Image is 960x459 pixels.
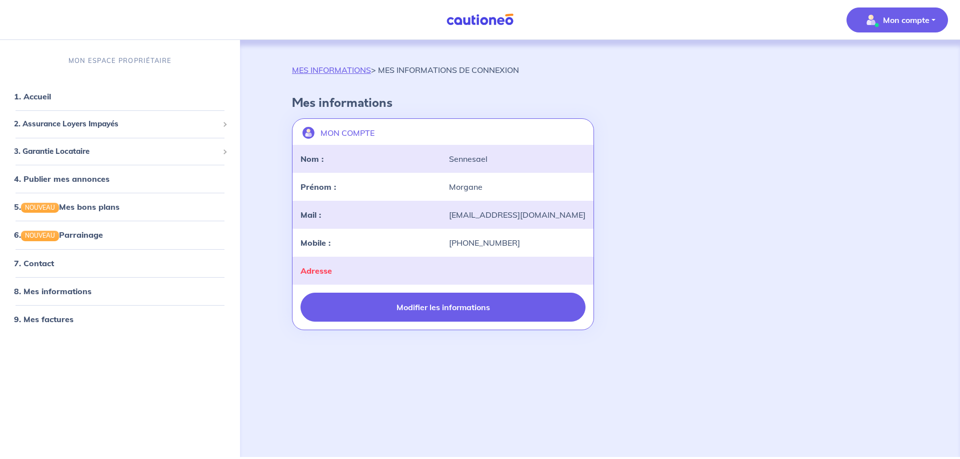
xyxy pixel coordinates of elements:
[443,209,591,221] div: [EMAIL_ADDRESS][DOMAIN_NAME]
[4,114,236,134] div: 2. Assurance Loyers Impayés
[300,210,321,220] strong: Mail :
[4,253,236,273] div: 7. Contact
[14,258,54,268] a: 7. Contact
[443,153,591,165] div: Sennesael
[14,174,109,184] a: 4. Publier mes annonces
[4,197,236,217] div: 5.NOUVEAUMes bons plans
[14,230,103,240] a: 6.NOUVEAUParrainage
[300,266,332,276] strong: Adresse
[300,238,330,248] strong: Mobile :
[300,182,336,192] strong: Prénom :
[4,309,236,329] div: 9. Mes factures
[443,181,591,193] div: Morgane
[443,237,591,249] div: [PHONE_NUMBER]
[14,202,119,212] a: 5.NOUVEAUMes bons plans
[14,286,91,296] a: 8. Mes informations
[292,64,519,76] p: > MES INFORMATIONS DE CONNEXION
[300,154,323,164] strong: Nom :
[302,127,314,139] img: illu_account.svg
[4,169,236,189] div: 4. Publier mes annonces
[14,118,218,130] span: 2. Assurance Loyers Impayés
[292,65,371,75] a: MES INFORMATIONS
[14,146,218,157] span: 3. Garantie Locataire
[68,56,171,65] p: MON ESPACE PROPRIÉTAIRE
[14,314,73,324] a: 9. Mes factures
[846,7,948,32] button: illu_account_valid_menu.svgMon compte
[4,86,236,106] div: 1. Accueil
[320,127,374,139] p: MON COMPTE
[14,91,51,101] a: 1. Accueil
[863,12,879,28] img: illu_account_valid_menu.svg
[300,293,585,322] button: Modifier les informations
[4,281,236,301] div: 8. Mes informations
[4,225,236,245] div: 6.NOUVEAUParrainage
[4,142,236,161] div: 3. Garantie Locataire
[442,13,517,26] img: Cautioneo
[292,96,908,110] h4: Mes informations
[883,14,929,26] p: Mon compte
